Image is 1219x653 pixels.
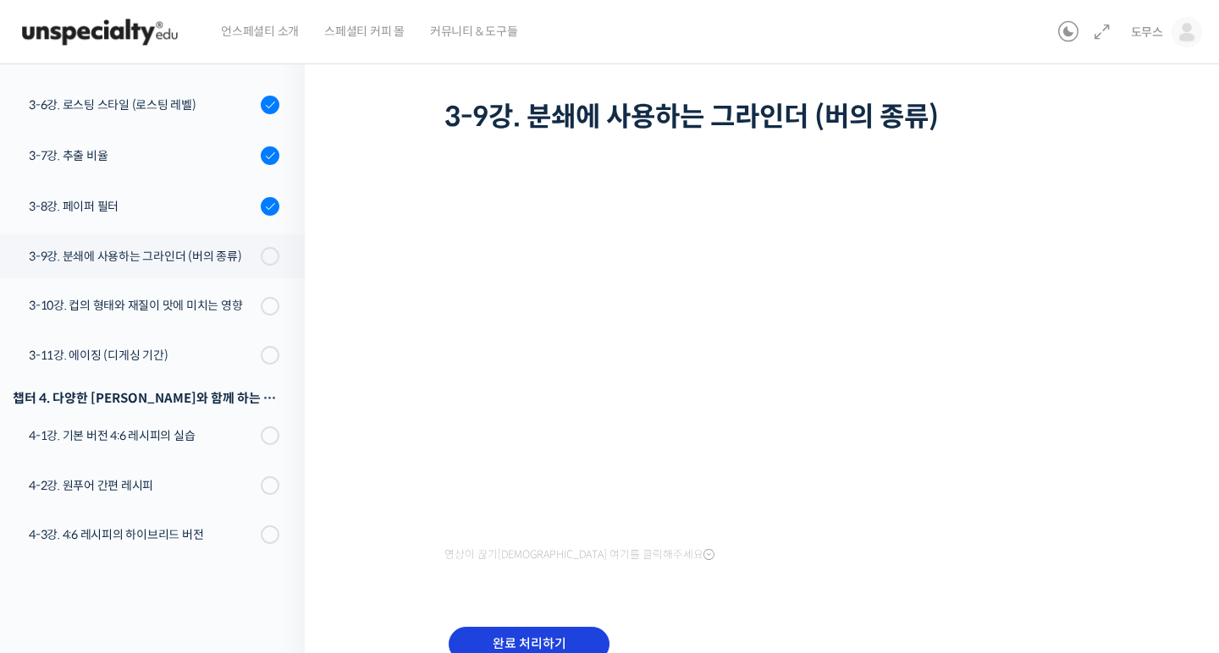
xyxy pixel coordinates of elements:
div: 3-8강. 페이퍼 필터 [29,197,256,216]
h1: 3-9강. 분쇄에 사용하는 그라인더 (버의 종류) [444,101,1088,133]
div: 3-11강. 에이징 (디게싱 기간) [29,346,256,365]
span: 설정 [262,538,282,551]
div: 3-6강. 로스팅 스타일 (로스팅 레벨) [29,96,256,114]
div: 3-7강. 추출 비율 [29,146,256,165]
div: 4-3강. 4:6 레시피의 하이브리드 버전 [29,525,256,544]
span: 홈 [53,538,63,551]
span: 영상이 끊기[DEMOGRAPHIC_DATA] 여기를 클릭해주세요 [444,548,714,562]
a: 홈 [5,513,112,555]
div: 챕터 4. 다양한 [PERSON_NAME]와 함께 하는 실전 브루잉 [13,387,279,409]
a: 대화 [112,513,218,555]
span: 대화 [155,539,175,552]
div: 3-9강. 분쇄에 사용하는 그라인더 (버의 종류) [29,247,256,266]
div: 4-1강. 기본 버전 4:6 레시피의 실습 [29,426,256,445]
div: 3-10강. 컵의 형태와 재질이 맛에 미치는 영향 [29,296,256,315]
div: 4-2강. 원푸어 간편 레시피 [29,476,256,495]
a: 설정 [218,513,325,555]
span: 도무스 [1131,25,1163,40]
